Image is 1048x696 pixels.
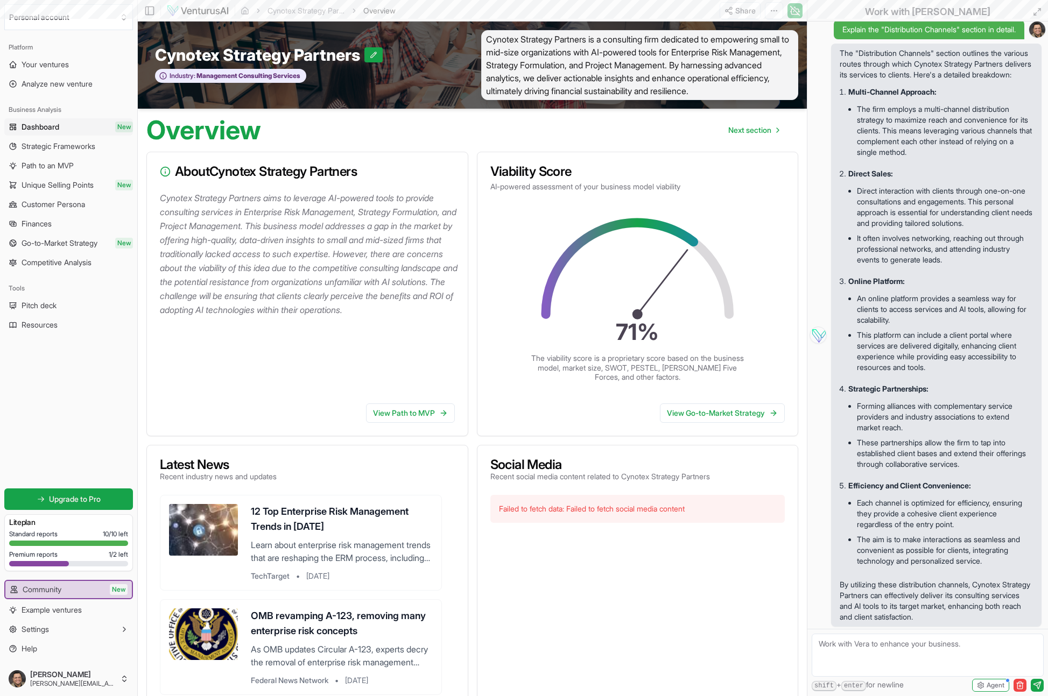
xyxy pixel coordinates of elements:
[22,624,49,635] span: Settings
[115,180,133,190] span: New
[22,79,93,89] span: Analyze new venture
[4,157,133,174] a: Path to an MVP
[4,215,133,232] a: Finances
[848,384,929,393] strong: Strategic Partnerships:
[22,122,59,132] span: Dashboard
[4,666,133,692] button: [PERSON_NAME][PERSON_NAME][EMAIL_ADDRESS][DOMAIN_NAME]
[812,681,836,691] kbd: shift
[720,119,787,141] nav: pagination
[857,183,1033,231] li: Direct interaction with clients through one-on-one consultations and engagements. This personal a...
[115,122,133,132] span: New
[848,481,971,490] strong: Efficiency and Client Convenience:
[155,69,306,83] button: Industry:Management Consulting Services
[4,280,133,297] div: Tools
[160,495,442,591] a: 12 Top Enterprise Risk Management Trends in [DATE]Learn about enterprise risk management trends t...
[857,435,1033,472] li: These partnerships allow the firm to tap into established client bases and extend their offerings...
[840,48,1033,80] p: The "Distribution Channels" section outlines the various routes through which Cynotex Strategy Pa...
[857,532,1033,569] li: The aim is to make interactions as seamless and convenient as possible for clients, integrating t...
[306,571,329,581] span: [DATE]
[616,318,659,345] text: 71 %
[4,235,133,252] a: Go-to-Market StrategyNew
[4,118,133,136] a: DashboardNew
[103,530,128,538] span: 10 / 10 left
[4,176,133,194] a: Unique Selling PointsNew
[160,458,277,471] h3: Latest News
[4,138,133,155] a: Strategic Frameworks
[335,675,339,686] span: •
[251,571,290,581] span: TechTarget
[857,291,1033,328] li: An online platform provides a seamless way for clients to access services and AI tools, allowing ...
[251,608,433,638] h3: OMB revamping A-123, removing many enterprise risk concepts
[22,180,94,190] span: Unique Selling Points
[972,679,1009,692] button: Agent
[49,494,101,505] span: Upgrade to Pro
[22,59,69,70] span: Your ventures
[810,326,827,344] img: Vera
[366,403,455,423] a: View Path to MVP
[857,102,1033,160] li: The firm employs a multi-channel distribution strategy to maximize reach and convenience for its ...
[857,399,1033,435] li: Forming alliances with complementary service providers and industry associations to extend market...
[490,495,785,523] div: Failed to fetch data: Failed to fetch social media content
[4,297,133,314] a: Pitch deck
[22,643,37,654] span: Help
[490,181,785,192] p: AI-powered assessment of your business model viability
[251,504,433,534] h3: 12 Top Enterprise Risk Management Trends in [DATE]
[22,319,58,330] span: Resources
[481,30,799,100] span: Cynotex Strategy Partners is a consulting firm dedicated to empowering small to mid-size organiza...
[4,488,133,510] a: Upgrade to Pro
[22,257,92,268] span: Competitive Analysis
[812,679,904,691] span: + for newline
[9,517,128,528] h3: Lite plan
[160,165,455,178] h3: About Cynotex Strategy Partners
[848,276,905,286] strong: Online Platform:
[857,231,1033,267] li: It often involves networking, reaching out through professional networks, and attending industry ...
[5,581,132,598] a: CommunityNew
[4,601,133,619] a: Example ventures
[9,550,58,559] span: Premium reports
[4,75,133,93] a: Analyze new venture
[22,160,74,171] span: Path to an MVP
[251,538,433,564] p: Learn about enterprise risk management trends that are reshaping the ERM process, including wider...
[345,675,368,686] span: [DATE]
[4,56,133,73] a: Your ventures
[857,328,1033,375] li: This platform can include a client portal where services are delivered digitally, enhancing clien...
[22,218,52,229] span: Finances
[840,579,1033,622] p: By utilizing these distribution channels, Cynotex Strategy Partners can effectively deliver its c...
[987,681,1004,690] span: Agent
[530,353,745,382] p: The viability score is a proprietary score based on the business model, market size, SWOT, PESTEL...
[22,605,82,615] span: Example ventures
[110,584,128,595] span: New
[195,72,300,80] span: Management Consulting Services
[490,165,785,178] h3: Viability Score
[296,571,300,581] span: •
[22,199,85,210] span: Customer Persona
[23,584,61,595] span: Community
[30,679,116,688] span: [PERSON_NAME][EMAIL_ADDRESS][DOMAIN_NAME]
[160,191,459,317] p: Cynotex Strategy Partners aims to leverage AI-powered tools to provide consulting services in Ent...
[1029,22,1045,38] img: ALV-UjWN67jaQaHxfsi8m9LNcipzw2xGm8xS80iSq5UEdD1yPSsmqAC3EWmdvcWtTqPBekr9SMyH6XWJu3xoRI7SZVF4EdkJy...
[146,117,261,143] h1: Overview
[4,101,133,118] div: Business Analysis
[9,670,26,687] img: ALV-UjWN67jaQaHxfsi8m9LNcipzw2xGm8xS80iSq5UEdD1yPSsmqAC3EWmdvcWtTqPBekr9SMyH6XWJu3xoRI7SZVF4EdkJy...
[4,621,133,638] button: Settings
[857,495,1033,532] li: Each channel is optimized for efficiency, ensuring they provide a cohesive client experience rega...
[848,87,937,96] strong: Multi-Channel Approach:
[22,141,95,152] span: Strategic Frameworks
[720,119,787,141] a: Go to next page
[4,196,133,213] a: Customer Persona
[251,643,433,669] p: As OMB updates Circular A-123, experts decry the removal of enterprise risk management practices ...
[9,530,58,538] span: Standard reports
[848,169,893,178] strong: Direct Sales:
[22,238,97,248] span: Go-to-Market Strategy
[4,316,133,333] a: Resources
[490,458,710,471] h3: Social Media
[115,238,133,248] span: New
[4,254,133,271] a: Competitive Analysis
[160,599,442,695] a: OMB revamping A-123, removing many enterprise risk conceptsAs OMB updates Circular A-123, experts...
[251,675,328,686] span: Federal News Network
[160,471,277,482] p: Recent industry news and updates
[4,39,133,56] div: Platform
[155,45,364,65] span: Cynotex Strategy Partners
[170,72,195,80] span: Industry:
[842,24,1016,35] span: Explain the "Distribution Channels" section in detail.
